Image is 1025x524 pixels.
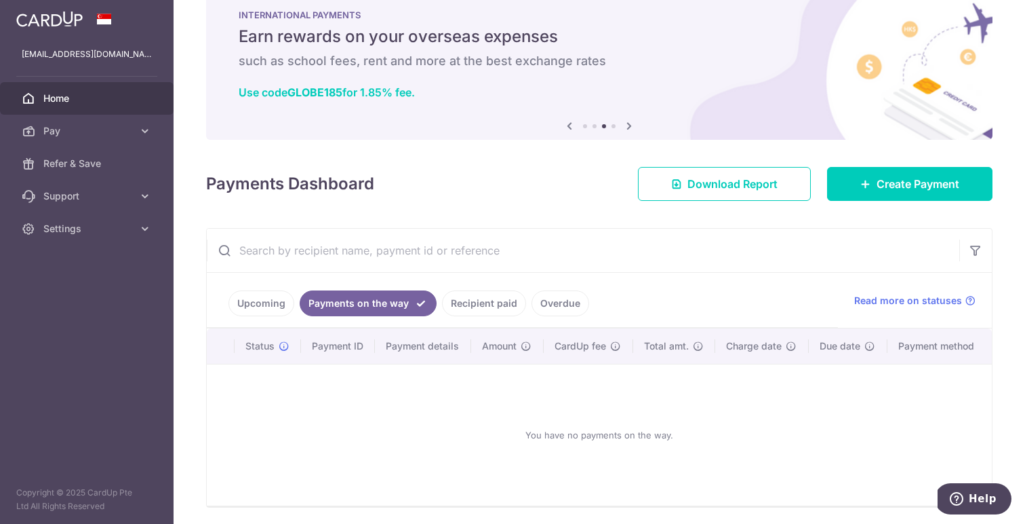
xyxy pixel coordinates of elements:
a: Download Report [638,167,811,201]
span: Home [43,92,133,105]
a: Upcoming [228,291,294,316]
input: Search by recipient name, payment id or reference [207,229,959,272]
h4: Payments Dashboard [206,172,374,196]
th: Payment method [887,329,992,364]
span: Amount [482,339,517,353]
p: [EMAIL_ADDRESS][DOMAIN_NAME] [22,48,152,61]
th: Payment ID [301,329,376,364]
a: Use codeGLOBE185for 1.85% fee. [239,86,415,99]
a: Overdue [531,291,589,316]
span: Read more on statuses [854,294,962,307]
span: Refer & Save [43,157,133,170]
h5: Earn rewards on your overseas expenses [239,26,960,48]
span: Charge date [726,339,782,353]
a: Create Payment [827,167,992,201]
th: Payment details [375,329,471,364]
a: Recipient paid [442,291,526,316]
p: INTERNATIONAL PAYMENTS [239,10,960,20]
span: Support [43,189,133,203]
span: Create Payment [877,176,959,192]
a: Read more on statuses [854,294,976,307]
span: Total amt. [644,339,689,353]
div: You have no payments on the way. [223,375,976,495]
span: Status [245,339,275,353]
b: GLOBE185 [287,86,342,99]
span: Due date [820,339,860,353]
h6: such as school fees, rent and more at the best exchange rates [239,53,960,69]
span: Pay [43,124,133,138]
iframe: Opens a widget where you can find more information [938,483,1011,517]
span: Download Report [687,176,778,192]
span: Settings [43,222,133,236]
img: CardUp [16,11,83,27]
a: Payments on the way [300,291,437,316]
span: CardUp fee [555,339,606,353]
